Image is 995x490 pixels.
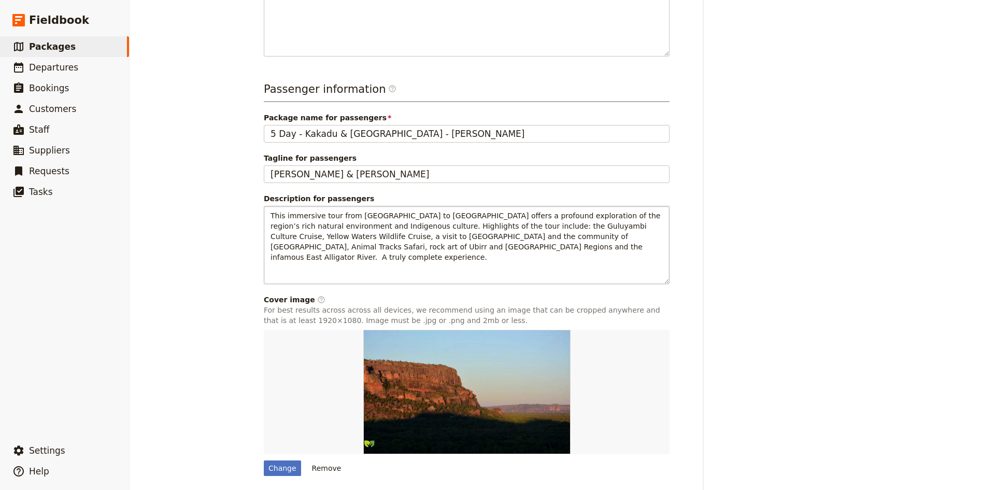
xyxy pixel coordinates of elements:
span: Requests [29,166,69,176]
div: Change [264,460,301,476]
span: Suppliers [29,145,70,156]
span: ​ [388,85,396,97]
span: Staff [29,124,50,135]
span: This immersive tour from [GEOGRAPHIC_DATA] to [GEOGRAPHIC_DATA] offers a profound exploration of ... [271,212,663,261]
span: ​ [317,296,325,304]
span: Settings [29,445,65,456]
span: Packages [29,41,76,52]
input: Package name for passengers [264,125,670,143]
button: Remove [307,460,346,476]
img: https://d33jgr8dhgav85.cloudfront.net/66e290801d149809c2290ed3/67f45988d9748dffca69f62f?Expires=1... [363,330,571,454]
span: Package name for passengers [264,113,670,123]
h3: Passenger information [264,81,670,102]
div: Cover image [264,295,670,305]
input: Tagline for passengers [264,165,670,183]
span: Help [29,466,49,477]
span: Fieldbook [29,12,89,28]
span: Customers [29,104,76,114]
p: For best results across across all devices, we recommend using an image that can be cropped anywh... [264,305,670,326]
span: Tagline for passengers [264,153,670,163]
span: ​ [388,85,396,93]
span: Bookings [29,83,69,93]
span: Tasks [29,187,53,197]
div: Description for passengers [264,193,670,204]
span: Departures [29,62,78,73]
